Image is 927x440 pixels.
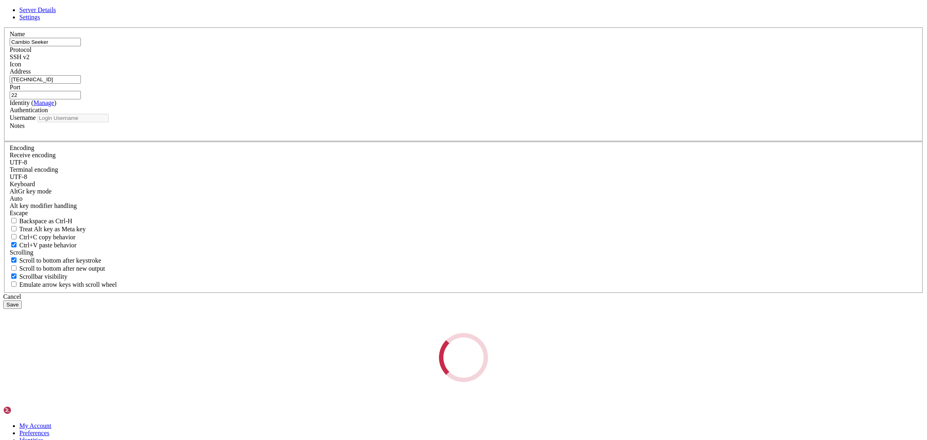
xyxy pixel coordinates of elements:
span: Backspace as Ctrl-H [19,218,72,224]
div: Cancel [3,293,924,300]
label: Icon [10,61,21,68]
input: Server Name [10,38,81,46]
input: Scroll to bottom after new output [11,265,16,271]
div: Loading... [437,331,490,384]
a: Settings [19,14,40,21]
span: Ctrl+C copy behavior [19,234,76,241]
label: Keyboard [10,181,35,187]
span: UTF-8 [10,173,27,180]
div: Auto [10,195,917,202]
label: Scroll to bottom after new output. [10,265,105,272]
span: Scrollbar visibility [19,273,68,280]
span: Treat Alt key as Meta key [19,226,86,232]
input: Scroll to bottom after keystroke [11,257,16,263]
div: (33, 1) [115,10,118,17]
input: Port Number [10,91,81,99]
label: The vertical scrollbar mode. [10,273,68,280]
label: When using the alternative screen buffer, and DECCKM (Application Cursor Keys) is active, mouse w... [10,281,117,288]
input: Ctrl+C copy behavior [11,234,16,239]
label: Ctrl-C copies if true, send ^C to host if false. Ctrl-Shift-C sends ^C to host if true, copies if... [10,234,76,241]
label: Controls how the Alt key is handled. Escape: Send an ESC prefix. 8-Bit: Add 128 to the typed char... [10,202,77,209]
input: Emulate arrow keys with scroll wheel [11,282,16,287]
label: Name [10,31,25,37]
x-row: root@[TECHNICAL_ID]'s password: [3,10,820,17]
span: SSH v2 [10,53,29,60]
span: Scroll to bottom after keystroke [19,257,101,264]
a: Server Details [19,6,56,13]
label: Whether the Alt key acts as a Meta key or as a distinct Alt key. [10,226,86,232]
label: Encoding [10,144,34,151]
a: Preferences [19,430,49,436]
label: The default terminal encoding. ISO-2022 enables character map translations (like graphics maps). ... [10,166,58,173]
label: Identity [10,99,56,106]
label: Set the expected encoding for data received from the host. If the encodings do not match, visual ... [10,188,51,195]
div: Escape [10,210,917,217]
x-row: Access denied [3,3,820,10]
label: Notes [10,122,25,129]
label: Protocol [10,46,31,53]
input: Ctrl+V paste behavior [11,242,16,247]
input: Treat Alt key as Meta key [11,226,16,231]
label: Port [10,84,21,90]
span: Scroll to bottom after new output [19,265,105,272]
label: Scrolling [10,249,33,256]
span: Escape [10,210,28,216]
div: UTF-8 [10,173,917,181]
label: If true, the backspace should send BS ('\x08', aka ^H). Otherwise the backspace key should send '... [10,218,72,224]
label: Address [10,68,31,75]
input: Login Username [37,114,109,122]
input: Backspace as Ctrl-H [11,218,16,223]
span: UTF-8 [10,159,27,166]
div: SSH v2 [10,53,917,61]
a: Manage [33,99,54,106]
img: Shellngn [3,406,49,414]
label: Whether to scroll to the bottom on any keystroke. [10,257,101,264]
div: UTF-8 [10,159,917,166]
label: Ctrl+V pastes if true, sends ^V to host if false. Ctrl+Shift+V sends ^V to host if true, pastes i... [10,242,76,249]
label: Authentication [10,107,48,113]
a: My Account [19,422,51,429]
input: Scrollbar visibility [11,273,16,279]
button: Save [3,300,22,309]
span: Ctrl+V paste behavior [19,242,76,249]
span: Emulate arrow keys with scroll wheel [19,281,117,288]
label: Username [10,114,36,121]
span: Auto [10,195,23,202]
label: Set the expected encoding for data received from the host. If the encodings do not match, visual ... [10,152,56,158]
span: ( ) [31,99,56,106]
input: Host Name or IP [10,75,81,84]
